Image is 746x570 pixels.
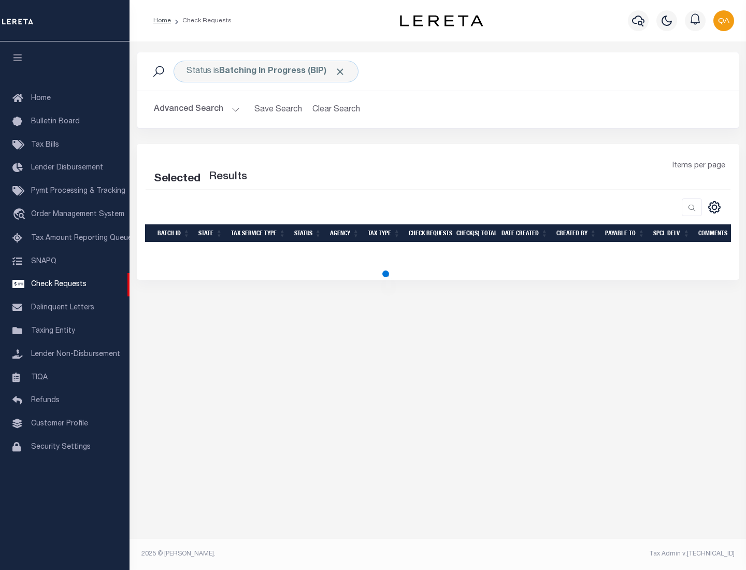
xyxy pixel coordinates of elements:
[713,10,734,31] img: svg+xml;base64,PHN2ZyB4bWxucz0iaHR0cDovL3d3dy53My5vcmcvMjAwMC9zdmciIHBvaW50ZXItZXZlbnRzPSJub25lIi...
[31,118,80,125] span: Bulletin Board
[290,224,326,243] th: Status
[497,224,552,243] th: Date Created
[154,171,200,188] div: Selected
[12,208,29,222] i: travel_explore
[31,374,48,381] span: TIQA
[31,95,51,102] span: Home
[446,549,735,559] div: Tax Admin v.[TECHNICAL_ID]
[452,224,497,243] th: Check(s) Total
[31,235,132,242] span: Tax Amount Reporting Queue
[364,224,405,243] th: Tax Type
[335,66,346,77] span: Click to Remove
[219,67,346,76] b: Batching In Progress (BIP)
[171,16,232,25] li: Check Requests
[31,420,88,427] span: Customer Profile
[248,99,308,120] button: Save Search
[31,211,124,218] span: Order Management System
[31,281,87,288] span: Check Requests
[694,224,741,243] th: Comments
[31,258,56,265] span: SNAPQ
[31,188,125,195] span: Pymt Processing & Tracking
[153,18,171,24] a: Home
[227,224,290,243] th: Tax Service Type
[174,61,358,82] div: Click to Edit
[31,351,120,358] span: Lender Non-Disbursement
[209,169,247,186] label: Results
[601,224,649,243] th: Payable To
[31,164,103,172] span: Lender Disbursement
[31,444,91,451] span: Security Settings
[326,224,364,243] th: Agency
[552,224,601,243] th: Created By
[154,99,240,120] button: Advanced Search
[31,397,60,404] span: Refunds
[405,224,452,243] th: Check Requests
[400,15,483,26] img: logo-dark.svg
[31,141,59,149] span: Tax Bills
[153,224,194,243] th: Batch Id
[672,161,725,172] span: Items per page
[194,224,227,243] th: State
[649,224,694,243] th: Spcl Delv.
[134,549,438,559] div: 2025 © [PERSON_NAME].
[308,99,365,120] button: Clear Search
[31,327,75,335] span: Taxing Entity
[31,304,94,311] span: Delinquent Letters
